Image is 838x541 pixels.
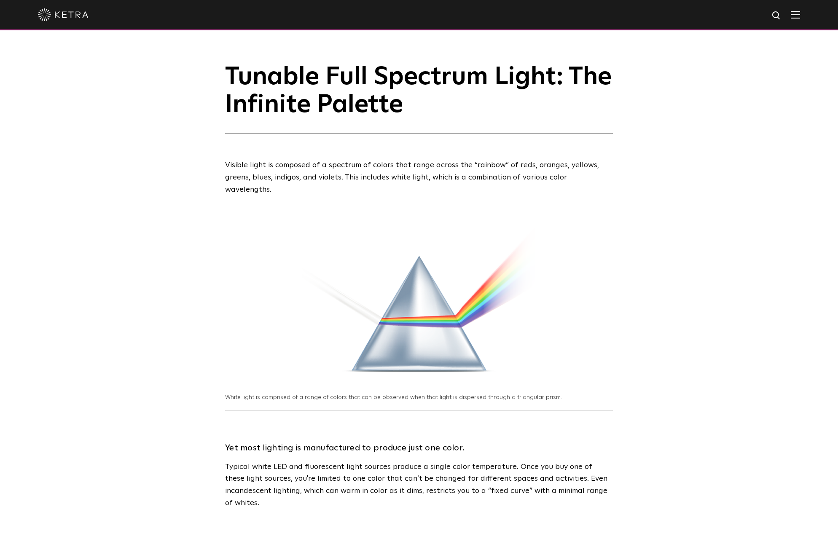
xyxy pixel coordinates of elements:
[225,212,613,385] img: White light on a prism, producing a range of colors
[771,11,782,21] img: search icon
[225,440,613,455] h3: Yet most lighting is manufactured to produce just one color.
[225,159,613,196] p: Visible light is composed of a spectrum of colors that range across the “rainbow” of reds, orange...
[38,8,89,21] img: ketra-logo-2019-white
[225,461,613,509] p: Typical white LED and fluorescent light sources produce a single color temperature. Once you buy ...
[225,63,613,134] h1: Tunable Full Spectrum Light: The Infinite Palette
[791,11,800,19] img: Hamburger%20Nav.svg
[225,394,567,402] p: White light is comprised of a range of colors that can be observed when that light is dispersed t...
